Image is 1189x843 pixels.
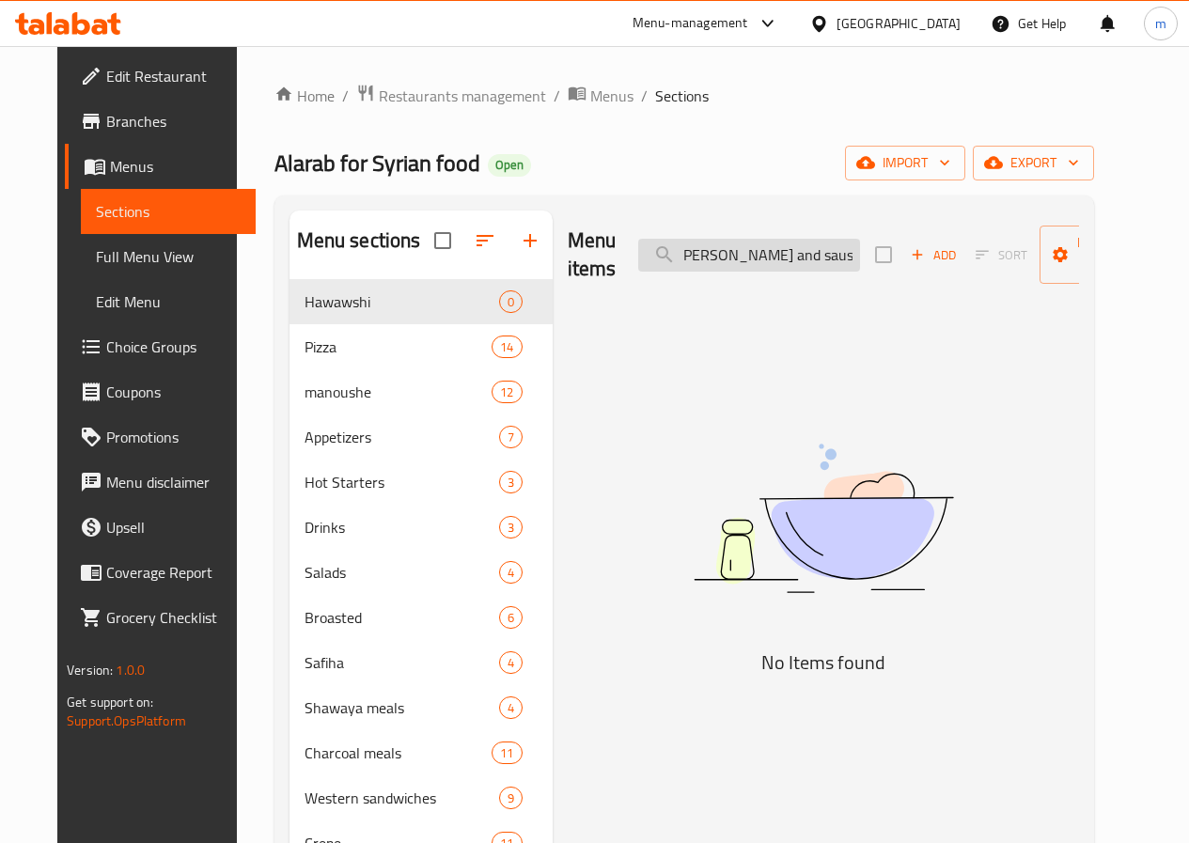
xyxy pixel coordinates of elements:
[305,516,499,539] span: Drinks
[65,144,256,189] a: Menus
[289,279,553,324] div: Hawawshi0
[305,696,499,719] span: Shawaya meals
[289,595,553,640] div: Broasted6
[305,381,493,403] span: manoushe
[305,787,499,809] div: Western sandwiches
[1040,226,1166,284] button: Manage items
[289,460,553,505] div: Hot Starters3
[488,157,531,173] span: Open
[499,651,523,674] div: items
[837,13,961,34] div: [GEOGRAPHIC_DATA]
[493,383,521,401] span: 12
[342,85,349,107] li: /
[274,84,1094,108] nav: breadcrumb
[508,218,553,263] button: Add section
[500,474,522,492] span: 3
[110,155,241,178] span: Menus
[568,226,617,283] h2: Menu items
[568,84,634,108] a: Menus
[67,709,186,733] a: Support.OpsPlatform
[641,85,648,107] li: /
[65,54,256,99] a: Edit Restaurant
[274,85,335,107] a: Home
[462,218,508,263] span: Sort sections
[499,471,523,493] div: items
[500,519,522,537] span: 3
[65,505,256,550] a: Upsell
[96,200,241,223] span: Sections
[289,550,553,595] div: Salads4
[106,110,241,133] span: Branches
[903,241,963,270] button: Add
[65,550,256,595] a: Coverage Report
[289,324,553,369] div: Pizza14
[973,146,1094,180] button: export
[499,787,523,809] div: items
[81,279,256,324] a: Edit Menu
[500,699,522,717] span: 4
[106,606,241,629] span: Grocery Checklist
[106,561,241,584] span: Coverage Report
[500,429,522,446] span: 7
[500,564,522,582] span: 4
[106,426,241,448] span: Promotions
[500,789,522,807] span: 9
[500,293,522,311] span: 0
[554,85,560,107] li: /
[588,394,1058,643] img: dish.svg
[488,154,531,177] div: Open
[590,85,634,107] span: Menus
[106,516,241,539] span: Upsell
[305,606,499,629] span: Broasted
[297,226,421,255] h2: Menu sections
[588,648,1058,678] h5: No Items found
[65,595,256,640] a: Grocery Checklist
[65,414,256,460] a: Promotions
[1055,231,1150,278] span: Manage items
[106,65,241,87] span: Edit Restaurant
[106,471,241,493] span: Menu disclaimer
[638,239,860,272] input: search
[492,742,522,764] div: items
[499,516,523,539] div: items
[289,414,553,460] div: Appetizers7
[289,685,553,730] div: Shawaya meals4
[499,561,523,584] div: items
[305,742,493,764] span: Charcoal meals
[305,471,499,493] span: Hot Starters
[633,12,748,35] div: Menu-management
[963,241,1040,270] span: Select section first
[860,151,950,175] span: import
[379,85,546,107] span: Restaurants management
[492,336,522,358] div: items
[845,146,965,180] button: import
[96,290,241,313] span: Edit Menu
[305,426,499,448] span: Appetizers
[65,324,256,369] a: Choice Groups
[356,84,546,108] a: Restaurants management
[423,221,462,260] span: Select all sections
[988,151,1079,175] span: export
[289,369,553,414] div: manoushe12
[655,85,709,107] span: Sections
[67,690,153,714] span: Get support on:
[96,245,241,268] span: Full Menu View
[289,730,553,775] div: Charcoal meals11
[289,775,553,820] div: Western sandwiches9
[305,651,499,674] span: Safiha
[305,290,499,313] span: Hawawshi
[499,426,523,448] div: items
[289,505,553,550] div: Drinks3
[106,336,241,358] span: Choice Groups
[493,338,521,356] span: 14
[305,561,499,584] span: Salads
